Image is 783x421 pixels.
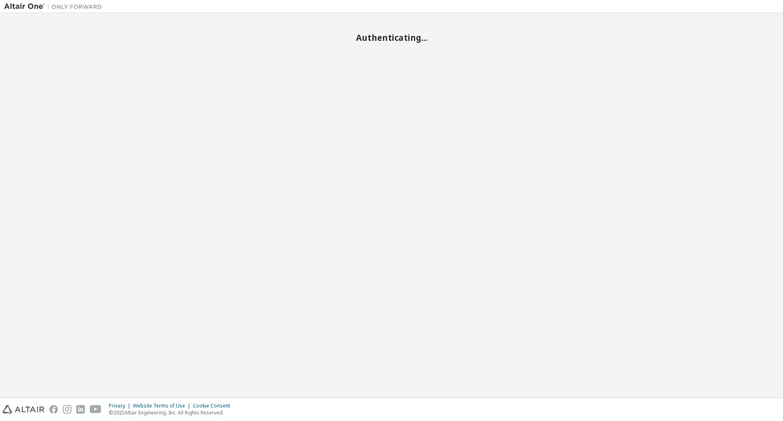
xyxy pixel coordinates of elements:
div: Privacy [109,403,133,409]
img: altair_logo.svg [2,405,44,414]
img: Altair One [4,2,106,11]
div: Website Terms of Use [133,403,193,409]
img: facebook.svg [49,405,58,414]
img: linkedin.svg [76,405,85,414]
img: youtube.svg [90,405,102,414]
div: Cookie Consent [193,403,235,409]
h2: Authenticating... [4,32,779,43]
p: © 2025 Altair Engineering, Inc. All Rights Reserved. [109,409,235,416]
img: instagram.svg [63,405,71,414]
